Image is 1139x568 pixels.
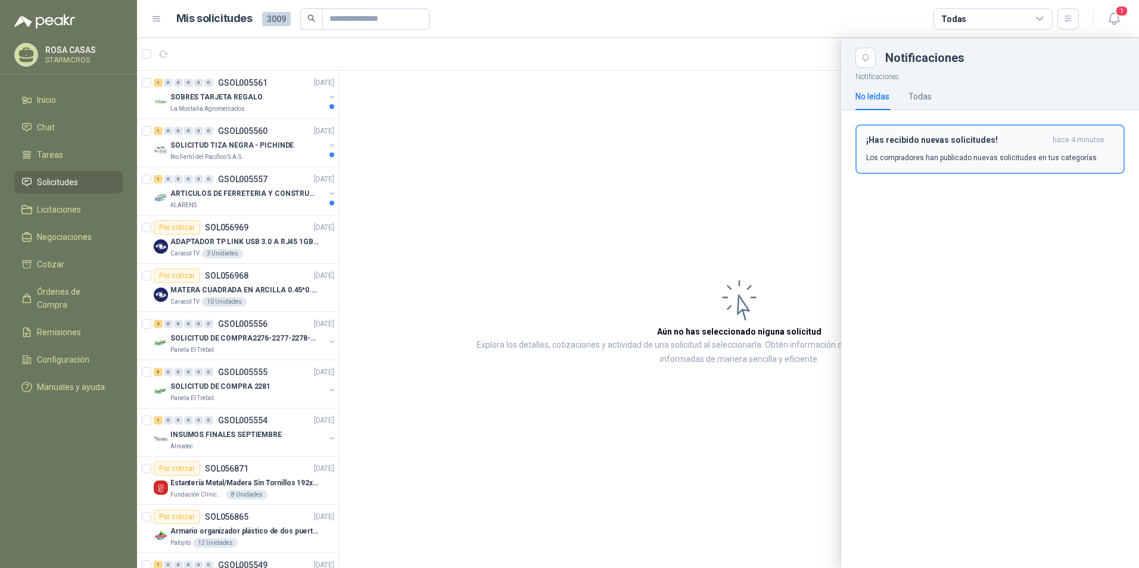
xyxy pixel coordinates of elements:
div: Todas [908,90,932,103]
a: Licitaciones [14,198,123,221]
p: Los compradores han publicado nuevas solicitudes en tus categorías. [866,152,1098,163]
a: Cotizar [14,253,123,276]
span: 1 [1115,5,1128,17]
h1: Mis solicitudes [176,10,253,27]
button: 1 [1103,8,1125,30]
span: search [307,14,316,23]
span: 3009 [262,12,291,26]
p: Notificaciones [841,68,1139,83]
span: Órdenes de Compra [37,285,111,311]
span: hace 4 minutos [1053,135,1104,145]
div: No leídas [855,90,889,103]
span: Manuales y ayuda [37,380,105,394]
span: Configuración [37,353,89,366]
a: Tareas [14,143,123,166]
p: ROSA CASAS [45,46,120,54]
span: Cotizar [37,258,64,271]
span: Negociaciones [37,230,92,244]
span: Remisiones [37,326,81,339]
a: Solicitudes [14,171,123,194]
span: Licitaciones [37,203,81,216]
p: STARMICROS [45,57,120,64]
button: ¡Has recibido nuevas solicitudes!hace 4 minutos Los compradores han publicado nuevas solicitudes ... [855,124,1125,174]
h3: ¡Has recibido nuevas solicitudes! [866,135,1048,145]
span: Inicio [37,93,56,107]
a: Inicio [14,89,123,111]
a: Negociaciones [14,226,123,248]
div: Notificaciones [885,52,1125,64]
a: Órdenes de Compra [14,280,123,316]
a: Manuales y ayuda [14,376,123,398]
a: Remisiones [14,321,123,344]
span: Chat [37,121,55,134]
a: Chat [14,116,123,139]
img: Logo peakr [14,14,75,29]
button: Close [855,48,876,68]
div: Todas [941,13,966,26]
a: Configuración [14,348,123,371]
span: Tareas [37,148,63,161]
span: Solicitudes [37,176,78,189]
